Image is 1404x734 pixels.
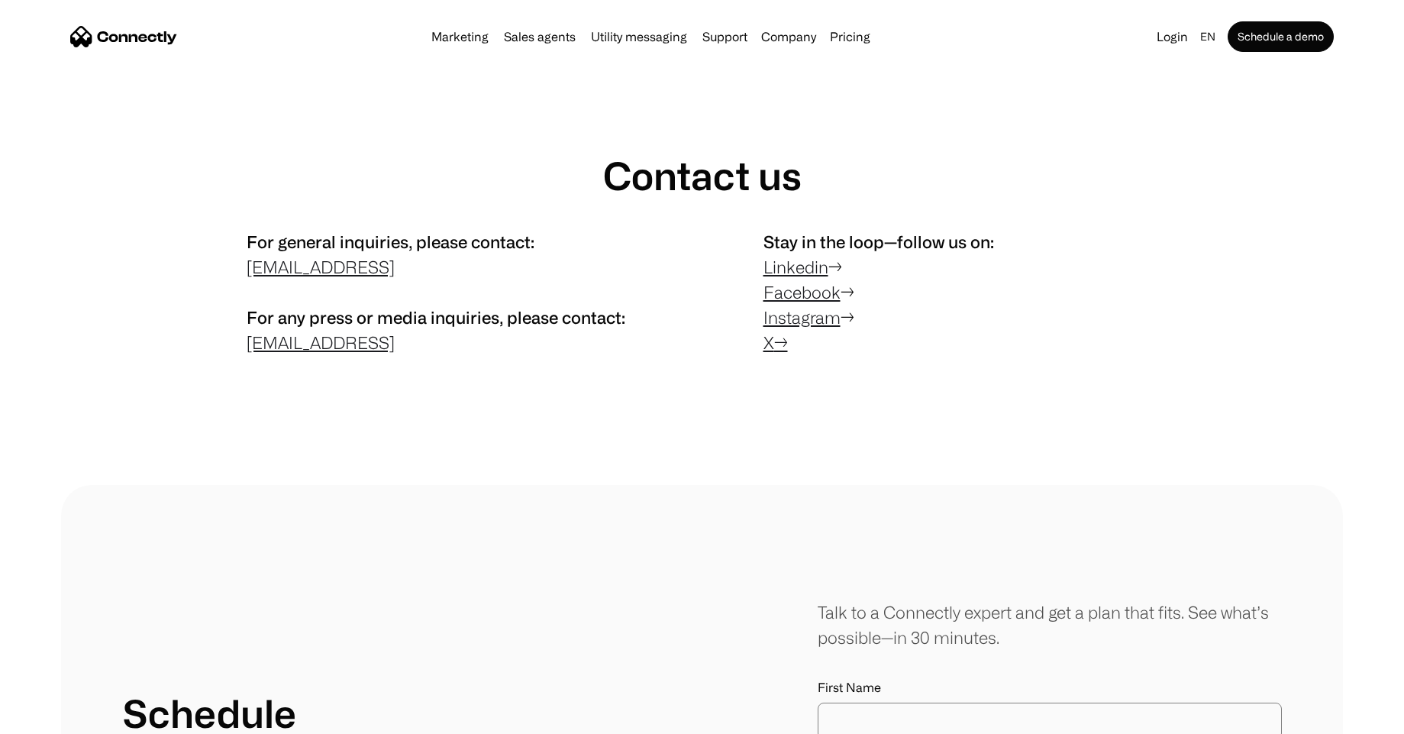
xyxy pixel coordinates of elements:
[247,257,395,276] a: [EMAIL_ADDRESS]
[824,31,876,43] a: Pricing
[31,707,92,729] ul: Language list
[1151,26,1194,47] a: Login
[761,26,816,47] div: Company
[425,31,495,43] a: Marketing
[763,283,841,302] a: Facebook
[1194,26,1225,47] div: en
[1228,21,1334,52] a: Schedule a demo
[15,706,92,729] aside: Language selected: English
[1200,26,1215,47] div: en
[818,681,1282,695] label: First Name
[763,257,828,276] a: Linkedin
[498,31,582,43] a: Sales agents
[763,229,1157,355] p: → → →
[603,153,802,199] h1: Contact us
[247,232,534,251] span: For general inquiries, please contact:
[774,333,788,352] a: →
[247,308,625,327] span: For any press or media inquiries, please contact:
[70,25,177,48] a: home
[818,600,1282,650] div: Talk to a Connectly expert and get a plan that fits. See what’s possible—in 30 minutes.
[696,31,754,43] a: Support
[763,333,774,352] a: X
[763,232,994,251] span: Stay in the loop—follow us on:
[585,31,693,43] a: Utility messaging
[763,308,841,327] a: Instagram
[247,333,395,352] a: [EMAIL_ADDRESS]
[757,26,821,47] div: Company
